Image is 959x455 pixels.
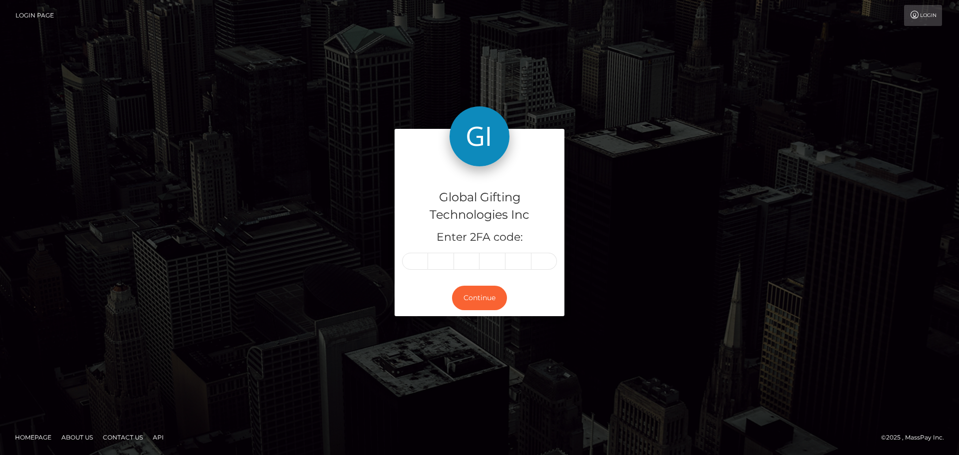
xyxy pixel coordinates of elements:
[149,430,168,445] a: API
[15,5,54,26] a: Login Page
[11,430,55,445] a: Homepage
[450,106,509,166] img: Global Gifting Technologies Inc
[452,286,507,310] button: Continue
[881,432,952,443] div: © 2025 , MassPay Inc.
[904,5,942,26] a: Login
[57,430,97,445] a: About Us
[402,189,557,224] h4: Global Gifting Technologies Inc
[402,230,557,245] h5: Enter 2FA code:
[99,430,147,445] a: Contact Us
